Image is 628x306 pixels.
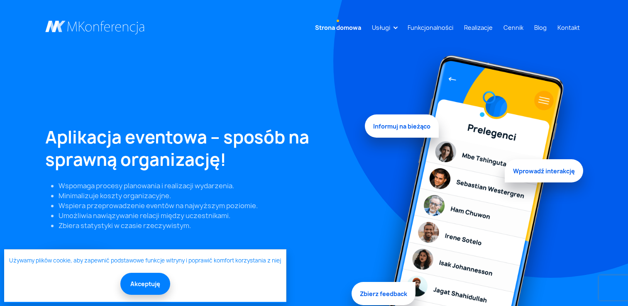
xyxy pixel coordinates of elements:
li: Minimalizuje koszty organizacyjne. [59,191,355,201]
span: Wprowadź interakcję [505,157,583,180]
li: Wspiera przeprowadzenie eventów na najwyższym poziomie. [59,201,355,211]
h1: Aplikacja eventowa – sposób na sprawną organizację! [45,126,355,171]
a: Realizacje [461,20,496,35]
li: Zbiera statystyki w czasie rzeczywistym. [59,221,355,231]
a: Usługi [369,20,393,35]
a: Cennik [500,20,527,35]
a: Używamy plików cookie, aby zapewnić podstawowe funkcje witryny i poprawić komfort korzystania z niej [9,257,281,265]
li: Umożliwia nawiązywanie relacji między uczestnikami. [59,211,355,221]
a: Blog [531,20,550,35]
a: Kontakt [554,20,583,35]
button: Akceptuję [120,273,170,295]
span: Informuj na bieżąco [365,117,439,140]
li: Wspomaga procesy planowania i realizacji wydarzenia. [59,181,355,191]
a: Strona domowa [312,20,364,35]
span: Zbierz feedback [352,279,415,303]
a: Funkcjonalności [404,20,457,35]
